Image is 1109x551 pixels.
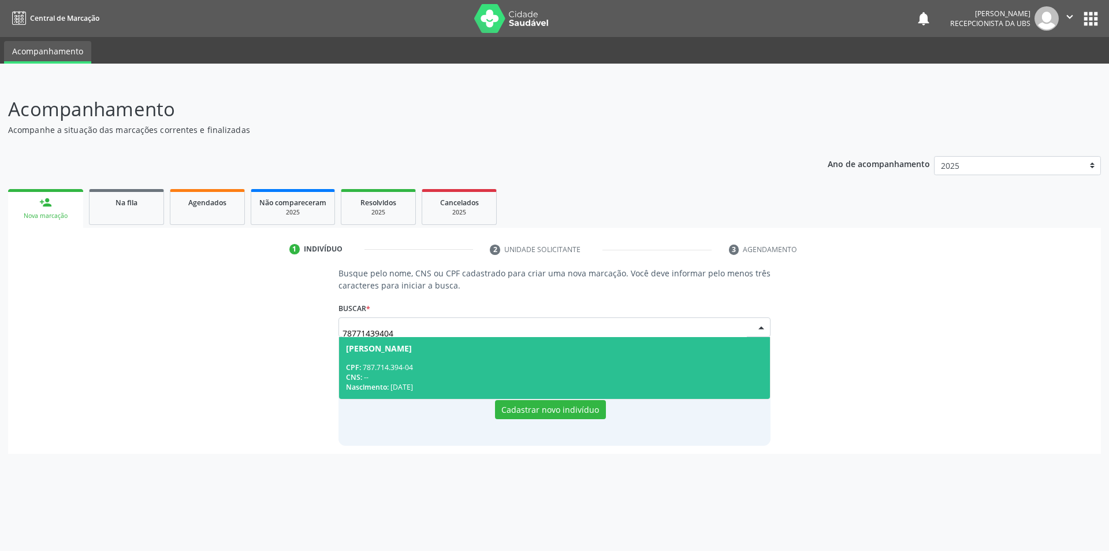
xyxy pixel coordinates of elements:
div: 787.714.394-04 [346,363,764,372]
div: 2025 [349,208,407,217]
button: Cadastrar novo indivíduo [495,400,606,420]
button: apps [1081,9,1101,29]
div: 2025 [430,208,488,217]
span: Recepcionista da UBS [950,19,1030,28]
p: Acompanhamento [8,95,773,124]
span: Central de Marcação [30,13,99,23]
p: Ano de acompanhamento [828,156,930,171]
div: 1 [289,244,300,254]
p: Busque pelo nome, CNS ou CPF cadastrado para criar uma nova marcação. Você deve informar pelo men... [338,267,771,291]
span: Agendados [188,198,226,208]
a: Central de Marcação [8,9,99,28]
div: [PERSON_NAME] [346,344,412,353]
div: [PERSON_NAME] [950,9,1030,19]
div: Nova marcação [16,212,75,220]
span: CPF: [346,363,361,372]
span: Cancelados [440,198,479,208]
span: CNS: [346,372,362,382]
div: -- [346,372,764,382]
button:  [1059,6,1081,31]
span: Na fila [116,198,137,208]
input: Busque por nome, CNS ou CPF [343,321,747,345]
img: img [1034,6,1059,31]
div: person_add [39,196,52,209]
div: 2025 [259,208,326,217]
span: Nascimento: [346,382,389,392]
span: Não compareceram [259,198,326,208]
div: Indivíduo [304,244,343,254]
p: Acompanhe a situação das marcações correntes e finalizadas [8,124,773,136]
label: Buscar [338,299,370,317]
a: Acompanhamento [4,41,91,64]
div: [DATE] [346,382,764,392]
span: Resolvidos [360,198,396,208]
i:  [1063,10,1076,23]
button: notifications [916,10,932,27]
